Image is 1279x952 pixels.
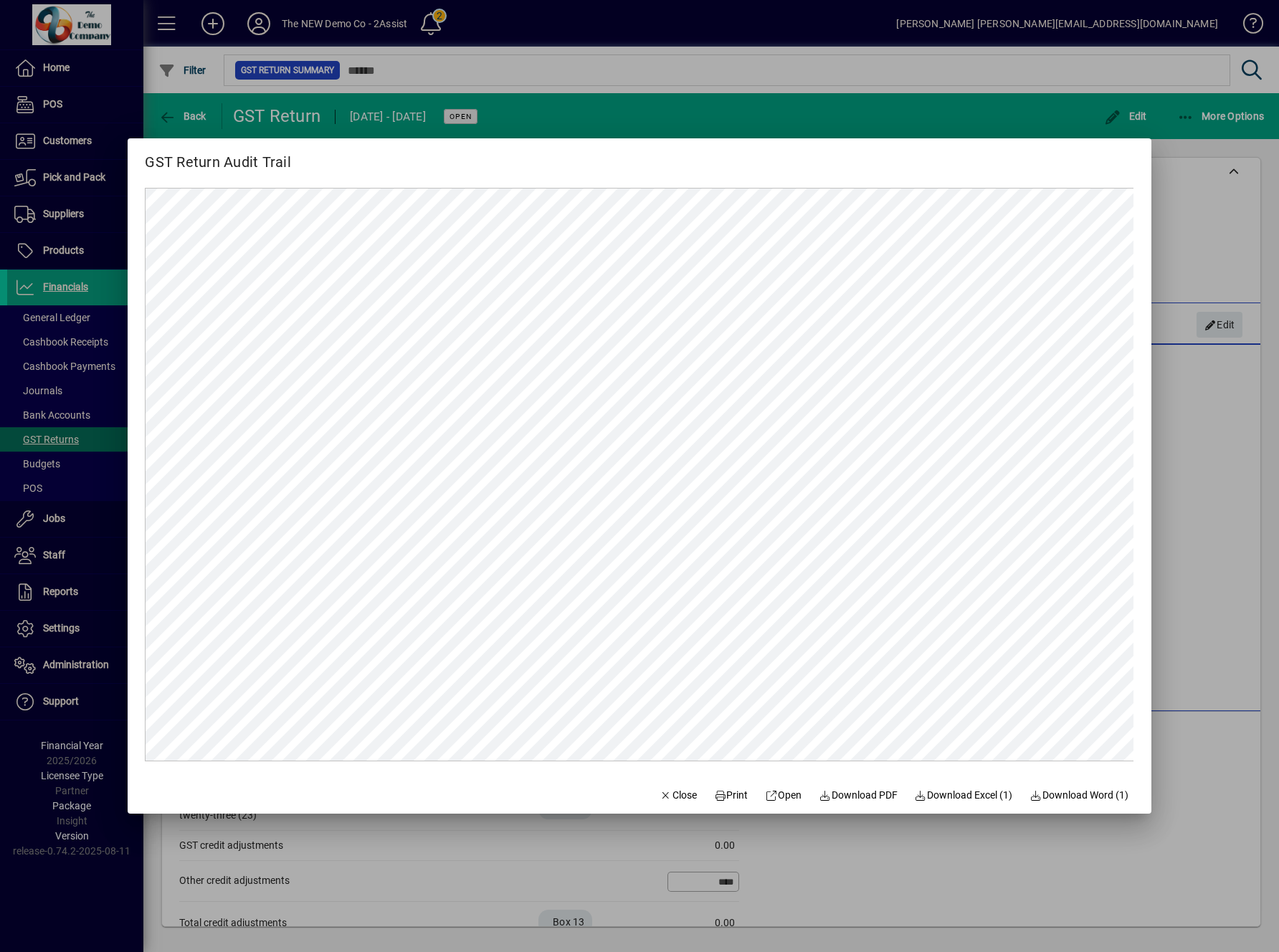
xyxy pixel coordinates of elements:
span: Download Excel (1) [915,788,1013,803]
span: Print [714,788,748,803]
span: Download Word (1) [1030,788,1128,803]
span: Download PDF [819,788,898,803]
button: Print [708,782,754,808]
button: Download Excel (1) [909,782,1019,808]
span: Close [660,788,697,803]
a: Open [760,782,808,808]
button: Close [654,782,703,808]
span: Open [766,788,802,803]
a: Download PDF [813,782,903,808]
h2: GST Return Audit Trail [128,138,308,173]
button: Download Word (1) [1024,782,1134,808]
